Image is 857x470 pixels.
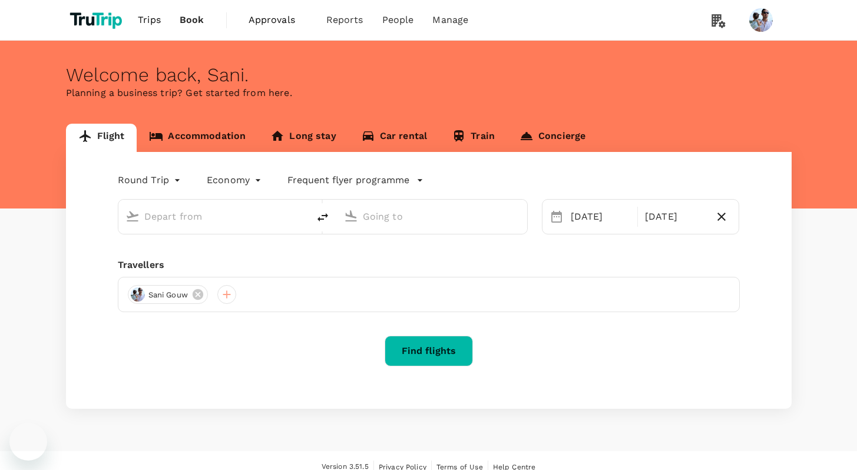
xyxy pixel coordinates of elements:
[300,215,303,217] button: Open
[432,13,468,27] span: Manage
[249,13,307,27] span: Approvals
[287,173,409,187] p: Frequent flyer programme
[309,203,337,231] button: delete
[141,289,195,301] span: Sani Gouw
[180,13,204,27] span: Book
[749,8,773,32] img: Sani Gouw
[349,124,440,152] a: Car rental
[566,205,635,229] div: [DATE]
[66,86,792,100] p: Planning a business trip? Get started from here.
[137,124,258,152] a: Accommodation
[439,124,507,152] a: Train
[507,124,598,152] a: Concierge
[326,13,363,27] span: Reports
[66,64,792,86] div: Welcome back , Sani .
[144,207,284,226] input: Depart from
[66,7,129,33] img: TruTrip logo
[138,13,161,27] span: Trips
[128,285,208,304] div: Sani Gouw
[287,173,423,187] button: Frequent flyer programme
[118,171,184,190] div: Round Trip
[640,205,709,229] div: [DATE]
[9,423,47,461] iframe: Button to launch messaging window
[382,13,414,27] span: People
[66,124,137,152] a: Flight
[363,207,502,226] input: Going to
[207,171,264,190] div: Economy
[131,287,145,302] img: avatar-6695f0dd85a4d.png
[385,336,473,366] button: Find flights
[519,215,521,217] button: Open
[258,124,348,152] a: Long stay
[118,258,740,272] div: Travellers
